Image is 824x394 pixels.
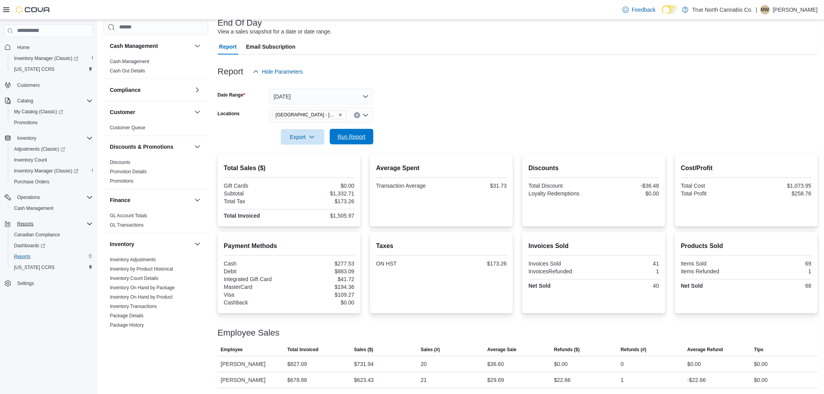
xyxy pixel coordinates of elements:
button: Canadian Compliance [8,229,96,240]
button: Export [281,129,324,145]
a: Reports [11,252,33,261]
h2: Cost/Profit [681,164,812,173]
div: 1 [748,268,812,274]
div: 20 [421,359,427,369]
a: Cash Out Details [110,68,145,74]
a: Cash Management [110,59,149,64]
span: Adjustments (Classic) [14,146,65,152]
span: Adjustments (Classic) [11,144,93,154]
span: Reports [11,252,93,261]
div: Invoices Sold [528,260,592,267]
span: Inventory Count Details [110,275,158,281]
button: Inventory [2,133,96,144]
p: | [756,5,757,14]
div: Visa [224,292,288,298]
div: -$36.48 [595,183,659,189]
a: Feedback [620,2,659,18]
span: Run Report [338,133,366,141]
span: Report [219,39,237,55]
span: My Catalog (Classic) [11,107,93,116]
span: [GEOGRAPHIC_DATA] - [STREET_ADDRESS] [276,111,336,119]
a: [US_STATE] CCRS [11,263,58,272]
h3: Discounts & Promotions [110,143,173,151]
span: Cash Management [11,204,93,213]
div: MasterCard [224,284,288,290]
a: Inventory Manager (Classic) [11,166,81,176]
button: Cash Management [8,203,96,214]
div: $1,073.95 [748,183,812,189]
button: Reports [14,219,37,229]
h2: Products Sold [681,241,812,251]
div: Total Discount [528,183,592,189]
a: GL Transactions [110,222,144,228]
a: Inventory On Hand by Package [110,285,175,290]
span: Home [17,44,30,51]
div: $277.53 [291,260,354,267]
h2: Discounts [528,164,659,173]
a: Discounts [110,160,130,165]
strong: Net Sold [681,283,703,289]
button: Operations [14,193,43,202]
div: Items Refunded [681,268,745,274]
span: Inventory Count [14,157,47,163]
div: $1,505.97 [291,213,354,219]
span: Operations [17,194,40,201]
a: Package History [110,322,144,328]
span: Settings [14,278,93,288]
span: Inventory [14,134,93,143]
button: [US_STATE] CCRS [8,262,96,273]
div: ON HST [376,260,440,267]
h3: Report [218,67,243,76]
button: Hide Parameters [250,64,306,79]
div: -$22.66 [687,375,706,385]
span: Huntsville - 30 Main St E [272,111,346,119]
h3: Customer [110,108,135,116]
button: Compliance [110,86,191,94]
div: Discounts & Promotions [104,158,208,189]
span: Sales ($) [354,347,373,353]
nav: Complex example [5,39,93,310]
span: Average Sale [488,347,517,353]
div: Subtotal [224,190,288,197]
div: Integrated Gift Card [224,276,288,282]
div: $109.27 [291,292,354,298]
span: Customers [14,80,93,90]
strong: Total Invoiced [224,213,260,219]
div: Cash Management [104,57,208,79]
button: Discounts & Promotions [110,143,191,151]
button: Customers [2,79,96,91]
span: Discounts [110,159,130,165]
h3: Finance [110,196,130,204]
span: Promotions [14,120,38,126]
button: Discounts & Promotions [193,142,202,151]
button: Reports [8,251,96,262]
span: Inventory Transactions [110,303,157,310]
h2: Average Spent [376,164,507,173]
div: [PERSON_NAME] [218,372,284,388]
h3: End Of Day [218,18,262,28]
button: Finance [193,195,202,205]
img: Cova [16,6,51,14]
span: Home [14,42,93,52]
button: Remove Huntsville - 30 Main St E from selection in this group [338,113,343,117]
span: Reports [14,219,93,229]
a: Home [14,43,33,52]
div: Items Sold [681,260,745,267]
button: Catalog [2,95,96,106]
a: Cash Management [11,204,56,213]
button: Clear input [354,112,360,118]
div: $173.26 [291,198,354,204]
h2: Invoices Sold [528,241,659,251]
span: Dashboards [14,243,45,249]
h3: Compliance [110,86,141,94]
div: $41.72 [291,276,354,282]
div: $0.00 [291,299,354,306]
div: 0 [621,359,624,369]
span: Dashboards [11,241,93,250]
span: Cash Management [110,58,149,65]
button: Finance [110,196,191,204]
span: Settings [17,280,34,287]
div: 41 [595,260,659,267]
